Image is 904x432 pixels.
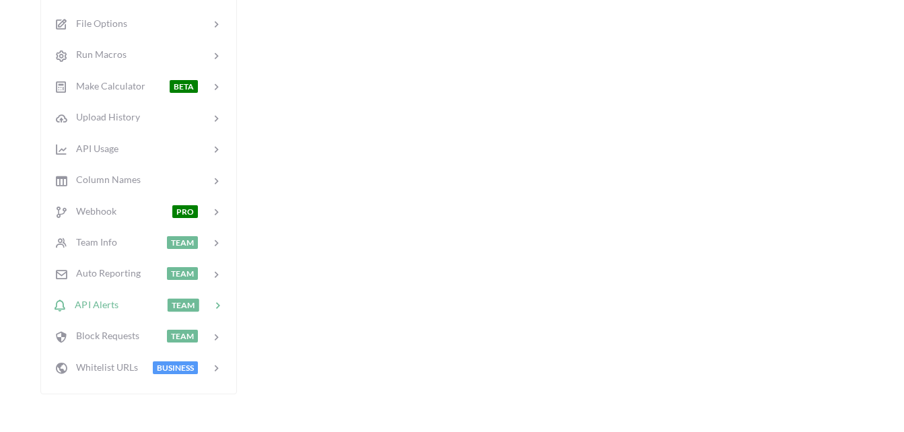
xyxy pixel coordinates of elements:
[153,361,198,374] span: BUSINESS
[168,299,199,312] span: TEAM
[167,330,198,343] span: TEAM
[68,330,139,341] span: Block Requests
[68,205,116,217] span: Webhook
[68,174,141,185] span: Column Names
[68,48,127,60] span: Run Macros
[68,236,117,248] span: Team Info
[67,299,119,310] span: API Alerts
[68,17,127,29] span: File Options
[167,236,198,249] span: TEAM
[68,111,140,122] span: Upload History
[68,361,138,373] span: Whitelist URLs
[68,267,141,279] span: Auto Reporting
[68,143,118,154] span: API Usage
[172,205,198,218] span: PRO
[170,80,198,93] span: BETA
[167,267,198,280] span: TEAM
[68,80,145,92] span: Make Calculator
